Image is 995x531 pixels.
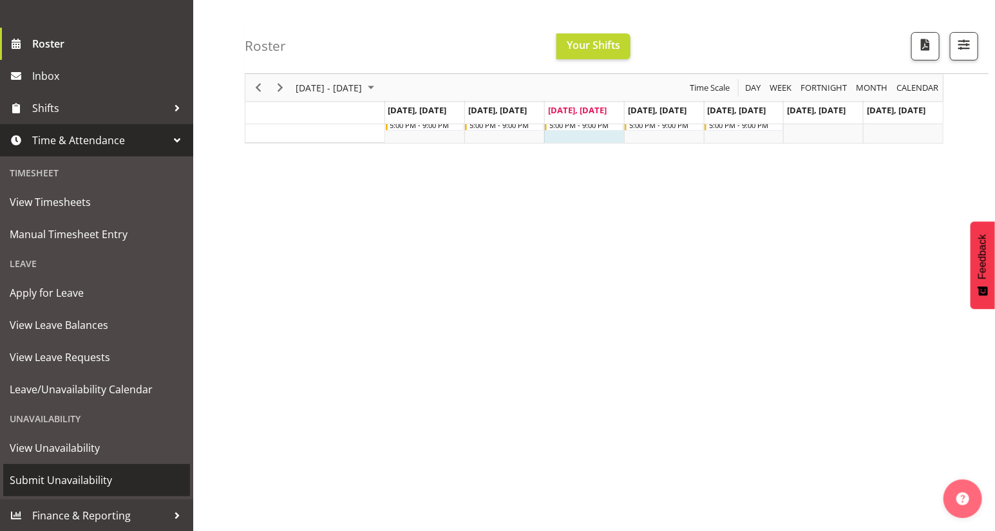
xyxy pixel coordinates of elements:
[10,225,184,244] span: Manual Timesheet Entry
[3,277,190,309] a: Apply for Leave
[10,192,184,212] span: View Timesheets
[895,80,940,96] span: calendar
[32,34,187,53] span: Roster
[32,131,167,150] span: Time & Attendance
[245,39,286,53] h4: Roster
[743,80,763,96] button: Timeline Day
[799,80,849,96] button: Fortnight
[3,160,190,186] div: Timesheet
[32,66,187,86] span: Inbox
[855,80,889,96] span: Month
[688,80,732,96] button: Time Scale
[787,104,846,116] span: [DATE], [DATE]
[388,104,447,116] span: [DATE], [DATE]
[768,80,794,96] button: Timeline Week
[3,250,190,277] div: Leave
[3,373,190,405] a: Leave/Unavailability Calendar
[549,120,620,130] div: 5:00 PM - 9:00 PM
[3,341,190,373] a: View Leave Requests
[468,104,527,116] span: [DATE], [DATE]
[272,80,289,96] button: Next
[3,218,190,250] a: Manual Timesheet Entry
[895,80,941,96] button: Month
[768,80,793,96] span: Week
[10,315,184,335] span: View Leave Balances
[977,234,989,279] span: Feedback
[10,470,184,490] span: Submit Unavailability
[390,120,461,130] div: 5:00 PM - 9:00 PM
[629,120,700,130] div: 5:00 PM - 9:00 PM
[744,80,762,96] span: Day
[10,380,184,399] span: Leave/Unavailability Calendar
[32,506,167,525] span: Finance & Reporting
[567,38,620,52] span: Your Shifts
[854,80,890,96] button: Timeline Month
[10,438,184,458] span: View Unavailability
[3,405,190,432] div: Unavailability
[469,120,540,130] div: 5:00 PM - 9:00 PM
[950,32,978,61] button: Filter Shifts
[799,80,848,96] span: Fortnight
[3,464,190,496] a: Submit Unavailability
[3,432,190,464] a: View Unavailability
[3,186,190,218] a: View Timesheets
[269,74,291,101] div: Next
[971,221,995,309] button: Feedback - Show survey
[247,74,269,101] div: Previous
[294,80,380,96] button: August 25 - 31, 2025
[708,104,766,116] span: [DATE], [DATE]
[709,120,780,130] div: 5:00 PM - 9:00 PM
[688,80,731,96] span: Time Scale
[32,98,167,118] span: Shifts
[10,348,184,367] span: View Leave Requests
[867,104,925,116] span: [DATE], [DATE]
[628,104,687,116] span: [DATE], [DATE]
[911,32,940,61] button: Download a PDF of the roster according to the set date range.
[3,309,190,341] a: View Leave Balances
[556,33,630,59] button: Your Shifts
[548,104,607,116] span: [DATE], [DATE]
[10,283,184,303] span: Apply for Leave
[294,80,363,96] span: [DATE] - [DATE]
[956,492,969,505] img: help-xxl-2.png
[250,80,267,96] button: Previous
[245,26,943,144] div: Timeline Week of August 27, 2025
